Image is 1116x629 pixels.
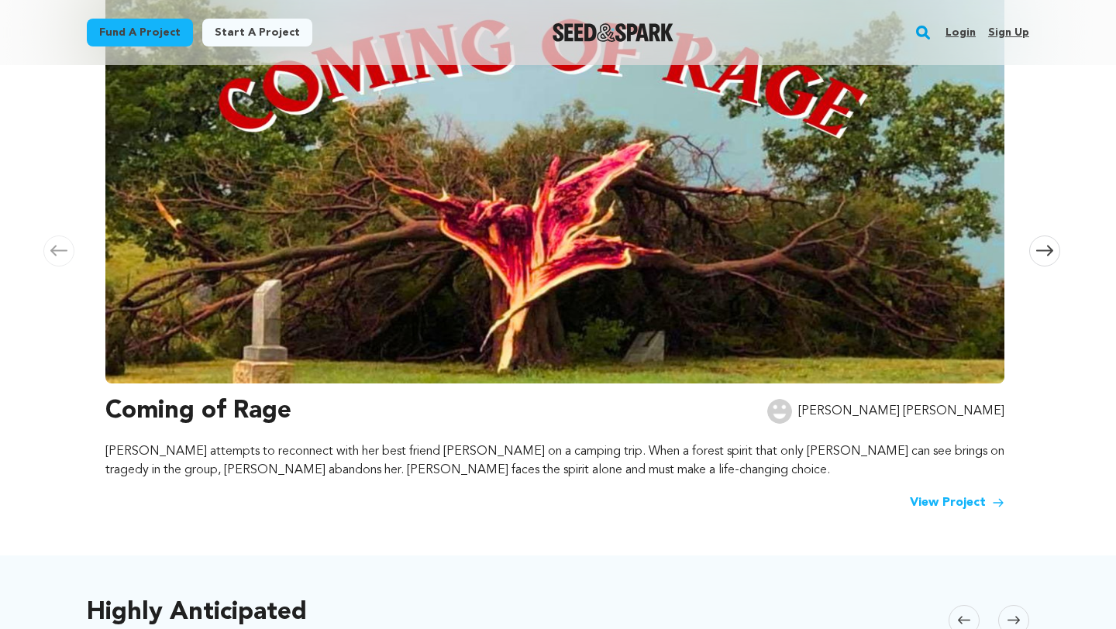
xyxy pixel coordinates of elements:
a: Start a project [202,19,312,46]
a: View Project [910,493,1004,512]
a: Fund a project [87,19,193,46]
img: user.png [767,399,792,424]
p: [PERSON_NAME] attempts to reconnect with her best friend [PERSON_NAME] on a camping trip. When a ... [105,442,1004,479]
img: Seed&Spark Logo Dark Mode [553,23,674,42]
h3: Coming of Rage [105,393,291,430]
a: Sign up [988,20,1029,45]
p: [PERSON_NAME] [PERSON_NAME] [798,402,1004,421]
a: Login [945,20,976,45]
a: Seed&Spark Homepage [553,23,674,42]
h2: Highly Anticipated [87,602,307,624]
